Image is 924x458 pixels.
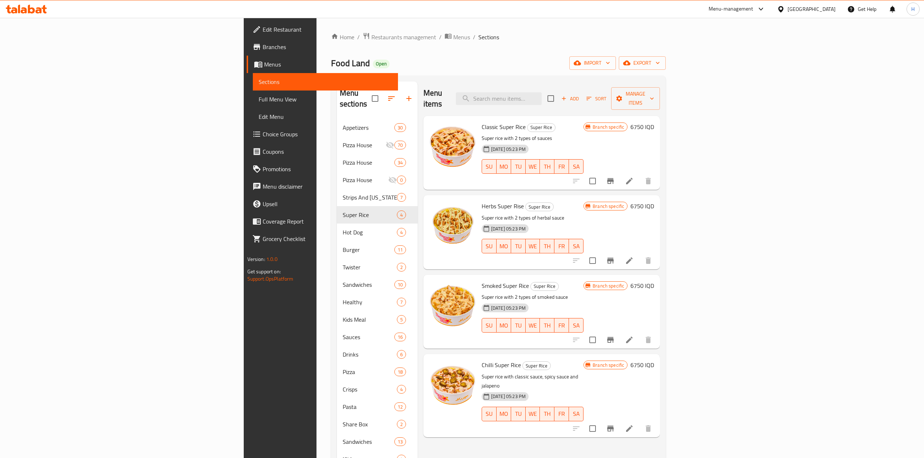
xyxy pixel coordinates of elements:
[343,420,397,429] div: Share Box
[482,159,497,174] button: SU
[395,334,406,341] span: 16
[530,282,559,291] div: Super Rice
[497,318,511,333] button: MO
[558,93,582,104] button: Add
[529,241,537,252] span: WE
[485,320,494,331] span: SU
[526,318,540,333] button: WE
[543,241,551,252] span: TH
[497,407,511,421] button: MO
[514,409,523,419] span: TU
[395,159,406,166] span: 34
[482,280,529,291] span: Smoked Super Rice
[557,320,566,331] span: FR
[343,263,397,272] span: Twister
[264,60,392,69] span: Menus
[526,203,553,211] span: Super Rice
[585,253,600,268] span: Select to update
[337,433,418,450] div: Sandwiches13
[602,331,619,349] button: Branch-specific-item
[630,281,654,291] h6: 6750 IQD
[540,407,554,421] button: TH
[337,224,418,241] div: Hot Dog4
[253,91,398,108] a: Full Menu View
[526,407,540,421] button: WE
[488,225,529,232] span: [DATE] 05:23 PM
[343,350,397,359] div: Drinks
[557,161,566,172] span: FR
[343,367,394,376] div: Pizza
[395,142,406,149] span: 70
[247,143,398,160] a: Coupons
[397,193,406,202] div: items
[337,276,418,293] div: Sandwiches10
[395,124,406,131] span: 30
[337,189,418,206] div: Strips And [US_STATE]7
[499,161,508,172] span: MO
[397,350,406,359] div: items
[343,315,397,324] span: Kids Meal
[247,274,294,284] a: Support.OpsPlatform
[527,123,555,132] div: Super Rice
[395,369,406,375] span: 18
[485,161,494,172] span: SU
[394,280,406,289] div: items
[397,420,406,429] div: items
[540,318,554,333] button: TH
[343,402,394,411] div: Pasta
[640,172,657,190] button: delete
[511,407,526,421] button: TU
[569,318,584,333] button: SA
[343,385,397,394] div: Crisps
[337,171,418,189] div: Pizza House0
[337,293,418,311] div: Healthy7
[540,239,554,253] button: TH
[611,87,660,110] button: Manage items
[363,32,436,42] a: Restaurants management
[709,5,753,13] div: Menu-management
[247,254,265,264] span: Version:
[337,241,418,258] div: Burger11
[640,420,657,437] button: delete
[582,93,611,104] span: Sort items
[337,119,418,136] div: Appetizers30
[397,315,406,324] div: items
[630,122,654,132] h6: 6750 IQD
[263,234,392,243] span: Grocery Checklist
[337,346,418,363] div: Drinks6
[531,282,558,290] span: Super Rice
[259,112,392,121] span: Edit Menu
[367,91,383,106] span: Select all sections
[526,239,540,253] button: WE
[337,206,418,224] div: Super Rice4
[343,280,394,289] span: Sandwiches
[247,125,398,143] a: Choice Groups
[343,437,394,446] span: Sandwiches
[554,239,569,253] button: FR
[499,409,508,419] span: MO
[337,311,418,328] div: Kids Meal5
[558,93,582,104] span: Add item
[523,362,550,370] span: Super Rice
[343,298,397,306] div: Healthy
[263,182,392,191] span: Menu disclaimer
[569,239,584,253] button: SA
[511,318,526,333] button: TU
[343,176,388,184] div: Pizza House
[394,402,406,411] div: items
[569,56,616,70] button: import
[625,59,660,68] span: export
[343,333,394,341] div: Sauces
[485,241,494,252] span: SU
[569,159,584,174] button: SA
[394,437,406,446] div: items
[482,293,584,302] p: Super rice with 2 types of smoked sauce
[640,331,657,349] button: delete
[343,245,394,254] span: Burger
[395,403,406,410] span: 12
[497,239,511,253] button: MO
[343,158,394,167] span: Pizza House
